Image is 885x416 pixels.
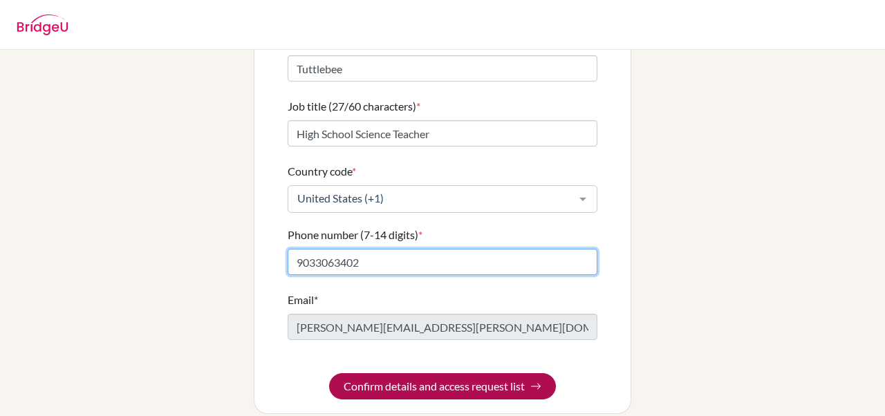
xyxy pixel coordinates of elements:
[294,191,569,205] span: United States (+1)
[530,381,541,392] img: Arrow right
[288,249,597,275] input: Enter your number
[288,98,420,115] label: Job title (27/60 characters)
[288,163,356,180] label: Country code
[288,55,597,82] input: Enter your surname
[288,227,422,243] label: Phone number (7-14 digits)
[288,120,597,146] input: Enter your job title
[288,292,318,308] label: Email*
[329,373,556,399] button: Confirm details and access request list
[17,15,68,35] img: BridgeU logo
